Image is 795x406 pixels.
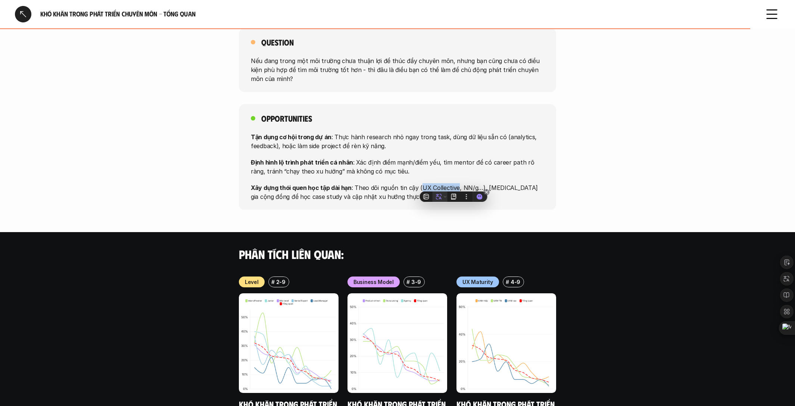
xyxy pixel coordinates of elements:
p: Nếu đang trong một môi trường chưa thuận lợi để thúc đẩy chuyên môn, nhưng bạn cũng chưa có điều ... [251,56,544,83]
h5: Question [261,37,294,47]
h4: Phân tích liên quan: [239,247,556,261]
strong: Định hình lộ trình phát triển cá nhân [251,158,353,166]
p: : Theo dõi nguồn tin cậy (UX Collective, NN/g…), [MEDICAL_DATA] gia cộng đồng để học case study v... [251,183,544,201]
p: Business Model [353,278,394,286]
h6: # [271,279,275,285]
strong: Xây dựng thói quen học tập dài hạn [251,184,352,191]
p: 4-9 [511,278,520,286]
p: Level [245,278,259,286]
p: UX Maturity [462,278,493,286]
p: 2-9 [276,278,286,286]
h6: # [505,279,509,285]
p: 3-9 [411,278,421,286]
h6: Khó khăn trong phát triển chuyên môn - Tổng quan [40,10,755,18]
h5: Opportunities [261,113,312,124]
strong: Tận dụng cơ hội trong dự án [251,133,331,140]
p: : Thực hành research nhỏ ngay trong task, dùng dữ liệu sẵn có (analytics, feedback), hoặc làm sid... [251,132,544,150]
h6: # [406,279,410,285]
p: : Xác định điểm mạnh/điểm yếu, tìm mentor để có career path rõ ràng, tránh “chạy theo xu hướng” m... [251,157,544,175]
